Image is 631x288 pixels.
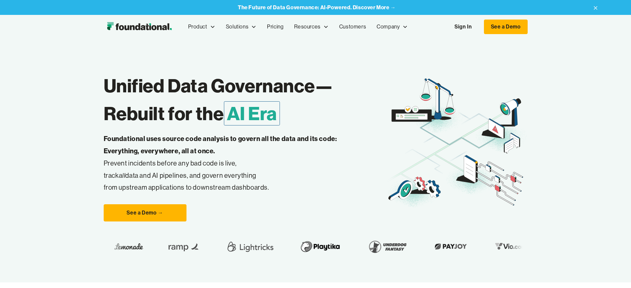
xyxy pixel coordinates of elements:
a: The Future of Data Governance: AI-Powered. Discover More → [238,4,396,11]
a: home [104,20,175,33]
img: SuperPlay [484,237,503,256]
img: Lightricks [158,237,208,256]
div: Resources [294,23,320,31]
div: Product [183,16,221,38]
img: Ramp [97,237,137,256]
img: Vio.com [425,241,463,252]
span: AI Era [224,101,280,125]
div: Company [371,16,413,38]
a: See a Demo → [104,204,186,221]
a: Customers [334,16,371,38]
img: Payjoy [364,241,403,252]
div: Solutions [226,23,248,31]
a: Pricing [262,16,289,38]
div: Solutions [221,16,262,38]
a: See a Demo [484,20,528,34]
em: all [119,171,126,179]
p: Prevent incidents before any bad code is live, track data and AI pipelines, and govern everything... [104,133,358,194]
div: Resources [289,16,334,38]
strong: Foundational uses source code analysis to govern all the data and its code: Everything, everywher... [104,134,337,155]
img: Foundational Logo [104,20,175,33]
img: Playtika [230,237,277,256]
iframe: Chat Widget [512,211,631,288]
h1: Unified Data Governance— Rebuilt for the [104,72,386,127]
a: Sign In [448,20,478,34]
div: Product [188,23,207,31]
div: Company [377,23,400,31]
img: Underdog Fantasy [298,237,343,256]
